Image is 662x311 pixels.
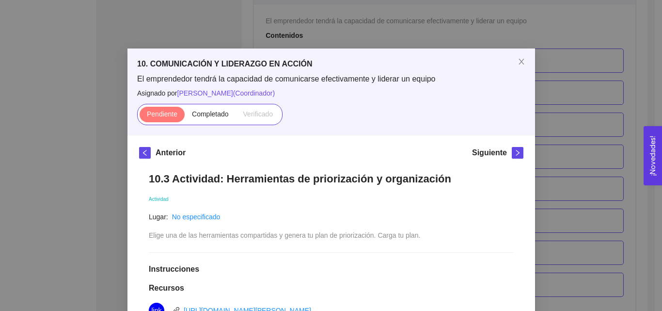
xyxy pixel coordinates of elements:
span: [PERSON_NAME] ( Coordinador ) [177,89,275,97]
span: Completado [192,110,229,118]
span: Verificado [243,110,272,118]
h5: 10. COMUNICACIÓN Y LIDERAZGO EN ACCIÓN [137,58,525,70]
h1: Instrucciones [149,264,514,274]
article: Lugar: [149,212,168,222]
span: left [140,149,150,156]
button: Open Feedback Widget [644,126,662,185]
button: right [512,147,523,159]
span: Actividad [149,196,169,202]
button: Close [508,49,535,76]
h1: Recursos [149,283,514,293]
span: close [518,58,525,65]
h1: 10.3 Actividad: Herramientas de priorización y organización [149,172,514,185]
span: El emprendedor tendrá la capacidad de comunicarse efectivamente y liderar un equipo [137,74,525,84]
span: Asignado por [137,88,525,98]
span: right [512,149,523,156]
span: Pendiente [146,110,177,118]
a: No especificado [172,213,220,221]
button: left [139,147,151,159]
span: Elige una de las herramientas compartidas y genera tu plan de priorización. Carga tu plan. [149,231,420,239]
h5: Siguiente [472,147,506,159]
h5: Anterior [156,147,186,159]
